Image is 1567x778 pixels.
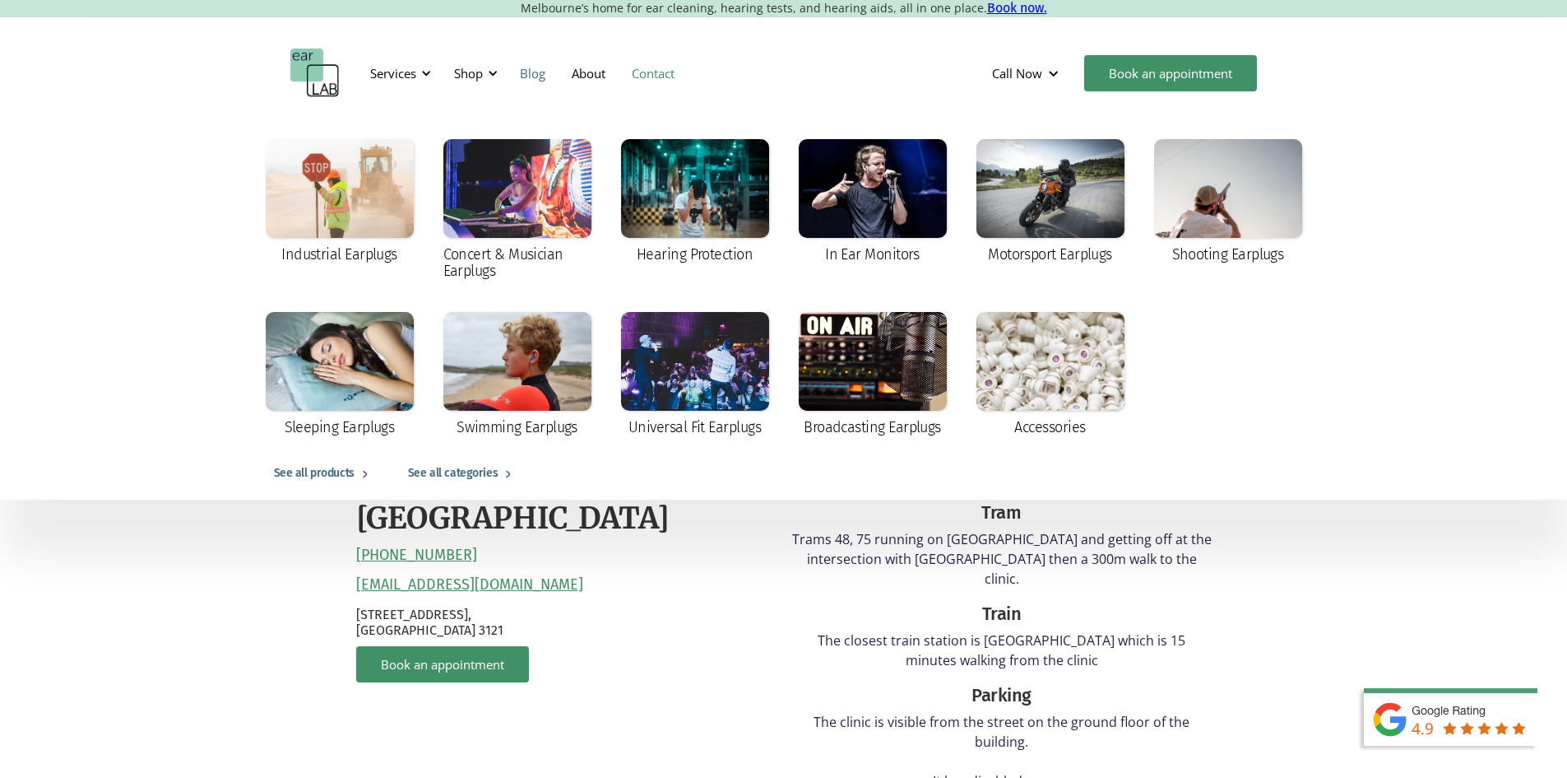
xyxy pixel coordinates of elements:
[613,131,777,274] a: Hearing Protection
[392,447,535,500] a: See all categories
[356,607,776,638] p: [STREET_ADDRESS], [GEOGRAPHIC_DATA] 3121
[507,49,559,97] a: Blog
[790,304,955,447] a: Broadcasting Earplugs
[792,631,1212,670] p: The closest train station is [GEOGRAPHIC_DATA] which is 15 minutes walking from the clinic
[968,304,1133,447] a: Accessories
[559,49,619,97] a: About
[792,529,1212,589] p: Trams 48, 75 running on [GEOGRAPHIC_DATA] and getting off at the intersection with [GEOGRAPHIC_DA...
[444,49,503,98] div: Shop
[1146,131,1310,274] a: Shooting Earplugs
[435,131,600,291] a: Concert & Musician Earplugs
[356,576,583,594] a: [EMAIL_ADDRESS][DOMAIN_NAME]
[804,419,941,436] div: Broadcasting Earplugs
[968,131,1133,274] a: Motorsport Earplugs
[281,246,397,263] div: Industrial Earplugs
[257,304,422,447] a: Sleeping Earplugs
[628,419,761,436] div: Universal Fit Earplugs
[988,246,1112,263] div: Motorsport Earplugs
[637,246,753,263] div: Hearing Protection
[356,500,670,538] h2: [GEOGRAPHIC_DATA]
[792,601,1212,627] div: Train
[356,646,529,682] a: Book an appointment
[792,500,1212,526] div: Tram
[979,49,1076,98] div: Call Now
[619,49,688,97] a: Contact
[790,131,955,274] a: In Ear Monitors
[613,304,777,447] a: Universal Fit Earplugs
[825,246,920,263] div: In Ear Monitors
[257,131,422,274] a: Industrial Earplugs
[1172,246,1284,263] div: Shooting Earplugs
[285,419,395,436] div: Sleeping Earplugs
[1014,419,1085,436] div: Accessories
[443,246,591,279] div: Concert & Musician Earplugs
[992,65,1042,82] div: Call Now
[274,464,355,483] div: See all products
[257,447,392,500] a: See all products
[408,464,498,483] div: See all categories
[1084,55,1257,91] a: Book an appointment
[792,682,1212,709] div: Parking
[370,65,416,82] div: Services
[454,65,483,82] div: Shop
[457,419,577,436] div: Swimming Earplugs
[290,49,340,98] a: home
[356,547,477,565] a: [PHONE_NUMBER]
[435,304,600,447] a: Swimming Earplugs
[360,49,436,98] div: Services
